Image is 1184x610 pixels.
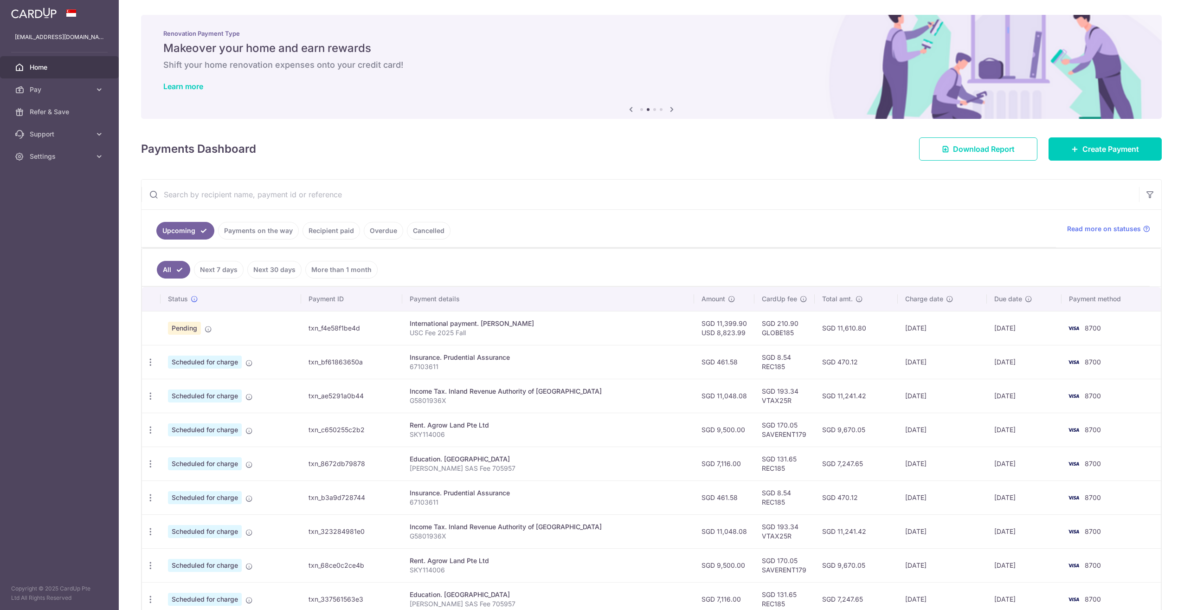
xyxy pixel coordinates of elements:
[141,15,1162,119] img: Renovation banner
[1064,390,1083,402] img: Bank Card
[987,345,1062,379] td: [DATE]
[168,593,242,606] span: Scheduled for charge
[1085,595,1101,603] span: 8700
[410,532,687,541] p: G5801936X
[898,413,987,447] td: [DATE]
[410,387,687,396] div: Income Tax. Inland Revenue Authority of [GEOGRAPHIC_DATA]
[1085,358,1101,366] span: 8700
[987,548,1062,582] td: [DATE]
[410,590,687,599] div: Education. [GEOGRAPHIC_DATA]
[168,491,242,504] span: Scheduled for charge
[694,548,754,582] td: SGD 9,500.00
[410,421,687,430] div: Rent. Agrow Land Pte Ltd
[754,514,815,548] td: SGD 193.34 VTAX25R
[1082,143,1139,155] span: Create Payment
[701,294,725,304] span: Amount
[142,180,1139,209] input: Search by recipient name, payment id or reference
[301,514,402,548] td: txn_323284981e0
[953,143,1015,155] span: Download Report
[168,525,242,538] span: Scheduled for charge
[762,294,797,304] span: CardUp fee
[168,423,242,436] span: Scheduled for charge
[694,413,754,447] td: SGD 9,500.00
[694,480,754,514] td: SGD 461.58
[301,480,402,514] td: txn_b3a9d728744
[822,294,853,304] span: Total amt.
[410,556,687,565] div: Rent. Agrow Land Pte Ltd
[410,362,687,371] p: 67103611
[754,379,815,413] td: SGD 193.34 VTAX25R
[1064,594,1083,605] img: Bank Card
[301,413,402,447] td: txn_c650255c2b2
[410,599,687,609] p: [PERSON_NAME] SAS Fee 705957
[410,488,687,498] div: Insurance. Prudential Assurance
[410,498,687,507] p: 67103611
[163,30,1139,37] p: Renovation Payment Type
[754,311,815,345] td: SGD 210.90 GLOBE185
[1085,426,1101,434] span: 8700
[163,82,203,91] a: Learn more
[898,514,987,548] td: [DATE]
[1125,582,1175,605] iframe: Opens a widget where you can find more information
[898,447,987,480] td: [DATE]
[410,522,687,532] div: Income Tax. Inland Revenue Authority of [GEOGRAPHIC_DATA]
[1085,561,1101,569] span: 8700
[1064,424,1083,435] img: Bank Card
[163,59,1139,71] h6: Shift your home renovation expenses onto your credit card!
[898,548,987,582] td: [DATE]
[141,141,256,157] h4: Payments Dashboard
[301,548,402,582] td: txn_68ce0c2ce4b
[815,311,898,345] td: SGD 11,610.80
[30,85,91,94] span: Pay
[1064,357,1083,368] img: Bank Card
[815,480,898,514] td: SGD 470.12
[754,480,815,514] td: SGD 8.54 REC185
[898,480,987,514] td: [DATE]
[163,41,1139,56] h5: Makeover your home and earn rewards
[1085,324,1101,332] span: 8700
[410,430,687,439] p: SKY114006
[410,464,687,473] p: [PERSON_NAME] SAS Fee 705957
[194,261,244,279] a: Next 7 days
[987,413,1062,447] td: [DATE]
[987,311,1062,345] td: [DATE]
[1085,527,1101,535] span: 8700
[11,7,57,19] img: CardUp
[402,287,694,311] th: Payment details
[410,319,687,328] div: International payment. [PERSON_NAME]
[168,457,242,470] span: Scheduled for charge
[815,548,898,582] td: SGD 9,670.05
[157,261,190,279] a: All
[364,222,403,240] a: Overdue
[1064,560,1083,571] img: Bank Card
[694,447,754,480] td: SGD 7,116.00
[30,130,91,139] span: Support
[694,311,754,345] td: SGD 11,399.90 USD 8,823.99
[815,514,898,548] td: SGD 11,241.42
[218,222,299,240] a: Payments on the way
[1085,392,1101,400] span: 8700
[1064,526,1083,537] img: Bank Card
[754,345,815,379] td: SGD 8.54 REC185
[1064,492,1083,503] img: Bank Card
[30,152,91,161] span: Settings
[694,514,754,548] td: SGD 11,048.08
[301,345,402,379] td: txn_bf61863650a
[898,345,987,379] td: [DATE]
[302,222,360,240] a: Recipient paid
[301,287,402,311] th: Payment ID
[754,447,815,480] td: SGD 131.65 REC185
[410,353,687,362] div: Insurance. Prudential Assurance
[1064,458,1083,469] img: Bank Card
[919,137,1037,161] a: Download Report
[1067,224,1141,234] span: Read more on statuses
[30,107,91,117] span: Refer & Save
[898,379,987,413] td: [DATE]
[815,447,898,480] td: SGD 7,247.65
[987,514,1062,548] td: [DATE]
[1085,493,1101,501] span: 8700
[754,548,815,582] td: SGD 170.05 SAVERENT179
[15,32,104,42] p: [EMAIL_ADDRESS][DOMAIN_NAME]
[815,345,898,379] td: SGD 470.12
[1064,323,1083,334] img: Bank Card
